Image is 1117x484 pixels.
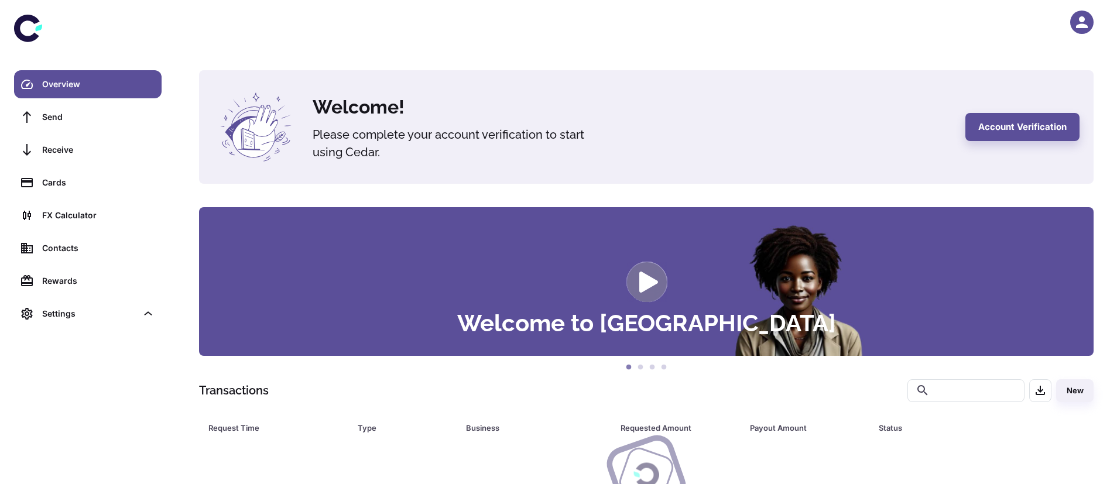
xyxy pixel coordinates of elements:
div: FX Calculator [42,209,155,222]
span: Requested Amount [621,420,735,436]
a: Overview [14,70,162,98]
div: Send [42,111,155,123]
h4: Welcome! [313,93,951,121]
h3: Welcome to [GEOGRAPHIC_DATA] [457,311,836,335]
div: Contacts [42,242,155,255]
div: Settings [42,307,137,320]
a: Cards [14,169,162,197]
a: Contacts [14,234,162,262]
h5: Please complete your account verification to start using Cedar. [313,126,605,161]
button: New [1056,379,1094,402]
div: Status [879,420,1030,436]
div: Receive [42,143,155,156]
div: Request Time [208,420,328,436]
div: Requested Amount [621,420,720,436]
a: Rewards [14,267,162,295]
h1: Transactions [199,382,269,399]
span: Status [879,420,1045,436]
a: Send [14,103,162,131]
span: Payout Amount [750,420,865,436]
button: Account Verification [965,113,1080,141]
button: 3 [646,362,658,373]
div: Cards [42,176,155,189]
a: Receive [14,136,162,164]
button: 4 [658,362,670,373]
div: Overview [42,78,155,91]
span: Request Time [208,420,344,436]
a: FX Calculator [14,201,162,229]
span: Type [358,420,452,436]
div: Rewards [42,274,155,287]
div: Type [358,420,437,436]
div: Settings [14,300,162,328]
div: Payout Amount [750,420,849,436]
button: 2 [635,362,646,373]
button: 1 [623,362,635,373]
